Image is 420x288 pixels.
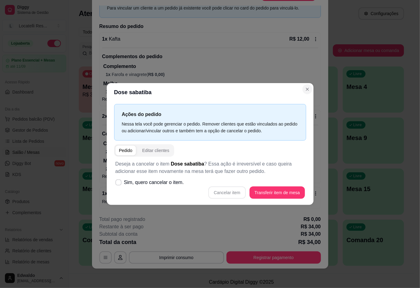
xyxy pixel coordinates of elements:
[122,121,298,134] div: Nessa tela você pode gerenciar o pedido. Remover clientes que estão vinculados ao pedido ou adici...
[119,147,133,154] div: Pedido
[302,84,312,94] button: Close
[107,83,314,102] header: Dose sabatiba
[122,110,298,118] p: Ações do pedido
[115,160,305,175] p: Deseja a cancelar o item ? Essa ação é irreversível e caso queira adicionar esse item novamente n...
[142,147,169,154] div: Editar clientes
[250,186,305,199] button: Transferir item de mesa
[171,161,204,166] span: Dose sabatiba
[124,179,184,186] span: Sim, quero cancelar o item.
